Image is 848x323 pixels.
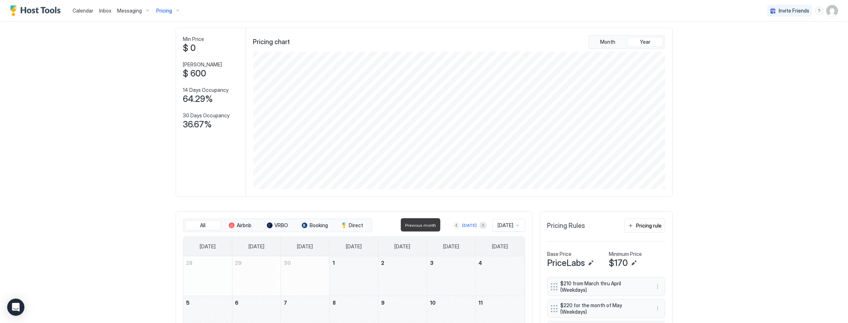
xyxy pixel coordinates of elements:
[297,243,313,250] span: [DATE]
[463,222,477,229] div: [DATE]
[430,260,434,266] span: 3
[290,237,320,256] a: Tuesday
[630,259,638,267] button: Edit
[183,112,230,119] span: 30 Days Occupancy
[249,243,264,250] span: [DATE]
[339,237,369,256] a: Wednesday
[184,256,232,270] a: June 28, 2026
[183,61,222,68] span: [PERSON_NAME]
[232,256,281,270] a: June 29, 2026
[405,223,436,228] span: Previous month
[609,258,628,268] span: $170
[73,8,93,14] span: Calendar
[609,251,642,257] span: Minimum Price
[588,35,665,49] div: tab-group
[184,296,232,309] a: July 5, 2026
[183,94,213,104] span: 64.29%
[476,256,524,296] td: July 4, 2026
[275,222,288,229] span: VRBO
[7,299,24,316] div: Open Intercom Messenger
[498,222,514,229] span: [DATE]
[241,237,272,256] a: Monday
[478,260,482,266] span: 4
[653,282,662,291] button: More options
[476,256,524,270] a: July 4, 2026
[183,36,204,42] span: Min Price
[346,243,362,250] span: [DATE]
[330,256,378,270] a: July 1, 2026
[636,222,662,229] div: Pricing rule
[200,243,216,250] span: [DATE]
[476,296,524,309] a: July 11, 2026
[333,300,336,306] span: 8
[547,258,585,268] span: PriceLabs
[453,222,460,229] button: Previous month
[193,237,223,256] a: Sunday
[334,220,370,230] button: Direct
[333,260,335,266] span: 1
[462,221,478,230] button: [DATE]
[640,39,650,45] span: Year
[10,5,64,16] a: Host Tools Logo
[826,5,838,17] div: User profile
[183,219,372,232] div: tab-group
[430,300,436,306] span: 10
[232,296,281,309] a: July 6, 2026
[349,222,363,229] span: Direct
[186,260,193,266] span: 28
[183,119,212,130] span: 36.67%
[547,299,665,318] div: $220 for the month of May (Weekdays) menu
[184,256,232,296] td: June 28, 2026
[329,256,378,296] td: July 1, 2026
[73,7,93,14] a: Calendar
[237,222,251,229] span: Airbnb
[547,251,572,257] span: Base Price
[200,222,205,229] span: All
[601,39,616,45] span: Month
[381,260,384,266] span: 2
[284,260,291,266] span: 30
[378,256,427,296] td: July 2, 2026
[185,220,221,230] button: All
[653,304,662,313] button: More options
[117,8,142,14] span: Messaging
[381,300,385,306] span: 9
[222,220,258,230] button: Airbnb
[297,220,333,230] button: Booking
[779,8,809,14] span: Invite Friends
[479,222,487,229] button: Next month
[378,256,427,270] a: July 2, 2026
[99,8,111,14] span: Inbox
[625,219,665,233] button: Pricing rule
[436,237,466,256] a: Friday
[561,302,646,315] span: $220 for the month of May (Weekdays)
[232,256,281,296] td: June 29, 2026
[427,296,476,309] a: July 10, 2026
[281,256,329,270] a: June 30, 2026
[653,282,662,291] div: menu
[427,256,476,296] td: July 3, 2026
[330,296,378,309] a: July 8, 2026
[388,237,418,256] a: Thursday
[284,300,287,306] span: 7
[260,220,296,230] button: VRBO
[281,256,330,296] td: June 30, 2026
[281,296,329,309] a: July 7, 2026
[99,7,111,14] a: Inbox
[653,304,662,313] div: menu
[183,68,207,79] span: $ 600
[235,260,242,266] span: 29
[186,300,190,306] span: 5
[183,43,196,53] span: $ 0
[590,37,626,47] button: Month
[627,37,663,47] button: Year
[547,222,585,230] span: Pricing Rules
[235,300,239,306] span: 6
[156,8,172,14] span: Pricing
[492,243,508,250] span: [DATE]
[183,87,229,93] span: 14 Days Occupancy
[253,38,290,46] span: Pricing chart
[310,222,328,229] span: Booking
[815,6,824,15] div: menu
